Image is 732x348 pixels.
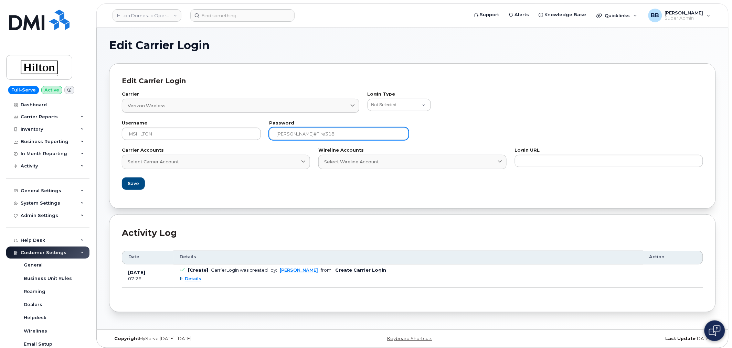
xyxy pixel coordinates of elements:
label: Login URL [515,148,703,153]
div: [DATE] [513,336,716,341]
label: Username [122,121,261,126]
span: by: [270,268,277,273]
b: [Create] [188,268,208,273]
img: Open chat [709,325,721,336]
b: [DATE] [128,270,145,275]
span: Save [128,180,139,187]
span: from: [321,268,332,273]
span: Edit Carrier Login [109,40,210,51]
span: Date [128,254,139,260]
label: Carrier [122,92,359,97]
div: 07:26 [128,276,167,282]
strong: Last Update [666,336,696,341]
b: Create Carrier Login [335,268,386,273]
a: Select Carrier Account [122,155,310,169]
label: Carrier Accounts [122,148,310,153]
div: CarrierLogin was created [211,268,268,273]
span: Details [180,254,196,260]
label: Password [269,121,408,126]
div: MyServe [DATE]–[DATE] [109,336,311,341]
strong: Copyright [114,336,139,341]
span: Select Carrier Account [128,159,179,165]
label: Login Type [368,92,703,97]
th: Action [643,251,703,264]
span: Select Wireline Account [324,159,379,165]
label: Wireline Accounts [318,148,507,153]
a: Keyboard Shortcuts [387,336,432,341]
div: Edit Carrier Login [122,76,703,86]
button: Save [122,177,145,190]
span: Details [185,276,201,282]
a: [PERSON_NAME] [280,268,318,273]
div: Activity Log [122,227,703,239]
a: Verizon Wireless [122,99,359,113]
a: Select Wireline Account [318,155,507,169]
span: Verizon Wireless [128,102,166,109]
